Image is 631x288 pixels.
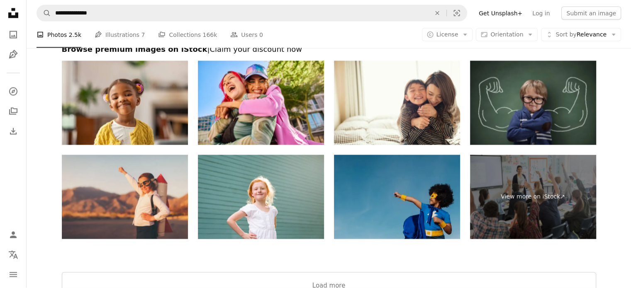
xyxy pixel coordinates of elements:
[470,61,596,145] img: Strong man child showing bicep muscles
[5,46,22,63] a: Illustrations
[5,103,22,120] a: Collections
[202,30,217,39] span: 166k
[259,30,263,39] span: 0
[527,7,555,20] a: Log in
[474,7,527,20] a: Get Unsplash+
[5,227,22,243] a: Log in / Sign up
[447,5,467,21] button: Visual search
[541,28,621,41] button: Sort byRelevance
[422,28,473,41] button: License
[334,155,460,239] img: Girl with afro playing superhero
[490,31,523,38] span: Orientation
[5,123,22,140] a: Download History
[158,22,217,48] a: Collections 166k
[428,5,446,21] button: Clear
[198,61,324,145] img: Two Gen Z adults hugging and smiling outdoors in an urban environment. Close-up shot.
[470,155,596,239] a: View more on iStock↗
[555,31,607,39] span: Relevance
[37,5,51,21] button: Search Unsplash
[334,61,460,145] img: Mother and daughter playing in bed room
[62,155,188,239] img: Young Business Girl with Rocket Pack
[436,31,458,38] span: License
[230,22,263,48] a: Users 0
[62,61,188,145] img: Cute little african american girl looking at camera
[207,45,302,53] span: | Claim your discount now
[141,30,145,39] span: 7
[5,5,22,23] a: Home — Unsplash
[95,22,145,48] a: Illustrations 7
[5,266,22,283] button: Menu
[5,27,22,43] a: Photos
[555,31,576,38] span: Sort by
[5,83,22,100] a: Explore
[37,5,467,22] form: Find visuals sitewide
[561,7,621,20] button: Submit an image
[476,28,538,41] button: Orientation
[62,44,596,54] h2: Browse premium images on iStock
[198,155,324,239] img: Strong, smiling redheaded girl
[5,247,22,263] button: Language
